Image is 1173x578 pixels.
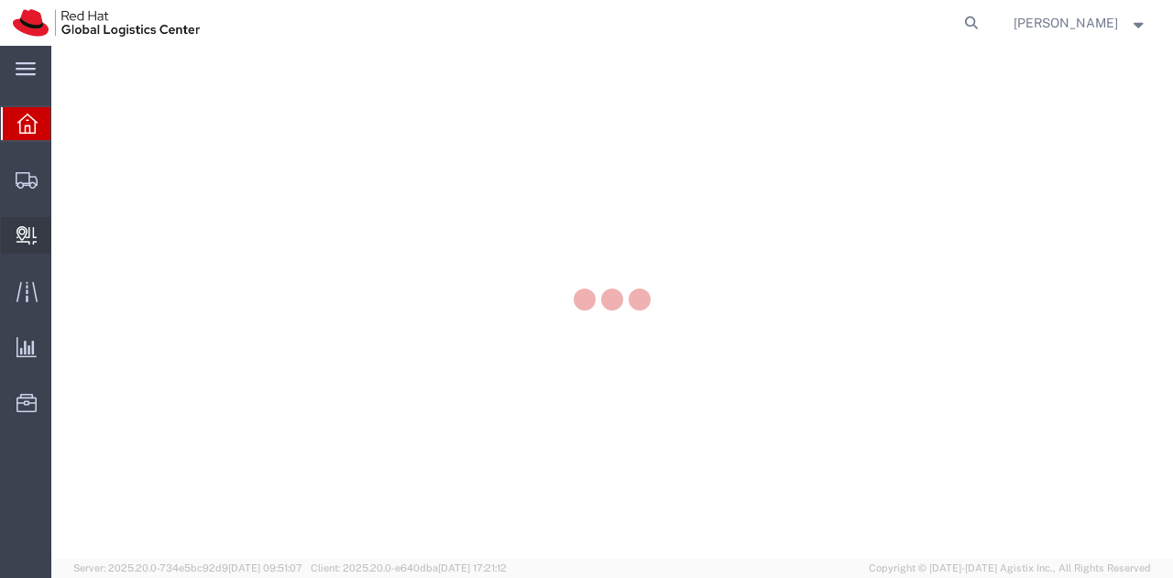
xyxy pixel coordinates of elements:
span: Rui Pang [1014,13,1118,33]
button: [PERSON_NAME] [1013,12,1148,34]
img: logo [13,9,200,37]
span: Copyright © [DATE]-[DATE] Agistix Inc., All Rights Reserved [869,561,1151,576]
span: Server: 2025.20.0-734e5bc92d9 [73,562,302,573]
span: [DATE] 17:21:12 [438,562,507,573]
span: [DATE] 09:51:07 [228,562,302,573]
span: Client: 2025.20.0-e640dba [311,562,507,573]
